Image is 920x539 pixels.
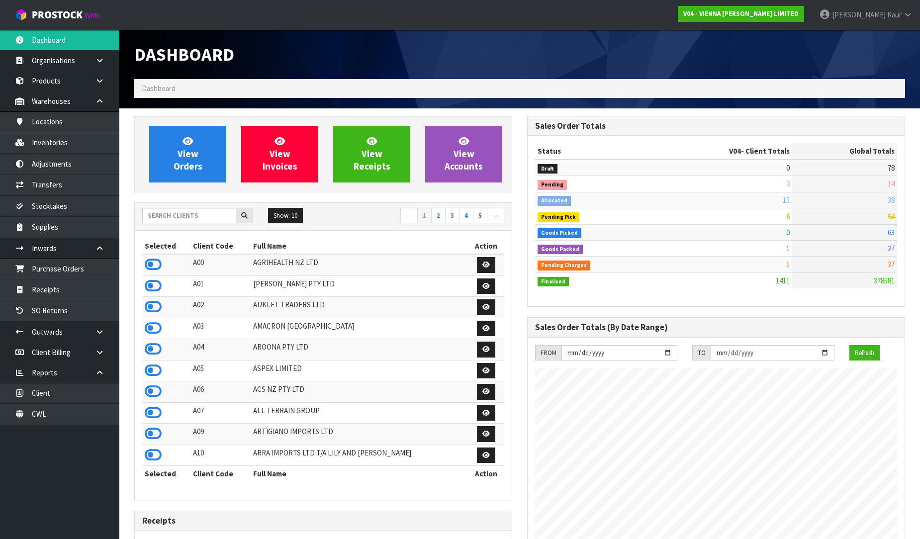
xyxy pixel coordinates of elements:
[888,195,895,205] span: 38
[32,8,83,21] span: ProStock
[538,277,569,287] span: Finalised
[333,126,410,182] a: ViewReceipts
[251,318,468,339] td: AMACRON [GEOGRAPHIC_DATA]
[85,11,100,20] small: WMS
[538,261,590,270] span: Pending Charges
[792,143,897,159] th: Global Totals
[251,297,468,318] td: AUKLET TRADERS LTD
[538,228,581,238] span: Goods Picked
[786,179,790,188] span: 0
[142,208,236,223] input: Search clients
[149,126,226,182] a: ViewOrders
[190,254,251,275] td: A00
[538,212,579,222] span: Pending Pick
[678,6,804,22] a: V04 - VIENNA [PERSON_NAME] LIMITED
[473,208,487,224] a: 5
[190,318,251,339] td: A03
[888,163,895,173] span: 78
[776,276,790,285] span: 1411
[535,345,561,361] div: FROM
[468,466,504,482] th: Action
[538,196,571,206] span: Allocated
[786,244,790,253] span: 1
[538,164,557,174] span: Draft
[683,9,799,18] strong: V04 - VIENNA [PERSON_NAME] LIMITED
[190,466,251,482] th: Client Code
[425,126,502,182] a: ViewAccounts
[263,135,297,173] span: View Invoices
[874,276,895,285] span: 378581
[251,339,468,360] td: AROONA PTY LTD
[142,238,190,254] th: Selected
[445,208,460,224] a: 3
[535,323,897,332] h3: Sales Order Totals (By Date Range)
[849,345,880,361] button: Refresh
[241,126,318,182] a: ViewInvoices
[134,43,234,66] span: Dashboard
[786,228,790,237] span: 0
[487,208,504,224] a: →
[888,211,895,221] span: 64
[535,121,897,131] h3: Sales Order Totals
[431,208,446,224] a: 2
[888,260,895,269] span: 37
[655,143,792,159] th: - Client Totals
[190,424,251,445] td: A09
[251,360,468,381] td: ASPEX LIMITED
[468,238,504,254] th: Action
[538,180,567,190] span: Pending
[786,211,790,221] span: 6
[190,275,251,297] td: A01
[783,195,790,205] span: 15
[190,339,251,360] td: A04
[142,466,190,482] th: Selected
[729,146,741,156] span: V04
[174,135,202,173] span: View Orders
[538,245,583,255] span: Goods Packed
[190,381,251,403] td: A06
[692,345,711,361] div: TO
[400,208,418,224] a: ←
[251,445,468,466] td: ARRA IMPORTS LTD T/A LILY AND [PERSON_NAME]
[888,179,895,188] span: 14
[786,260,790,269] span: 1
[417,208,432,224] a: 1
[190,360,251,381] td: A05
[459,208,473,224] a: 4
[535,143,655,159] th: Status
[190,297,251,318] td: A02
[331,208,504,225] nav: Page navigation
[190,402,251,424] td: A07
[142,516,504,526] h3: Receipts
[251,466,468,482] th: Full Name
[832,10,886,19] span: [PERSON_NAME]
[251,238,468,254] th: Full Name
[786,163,790,173] span: 0
[251,275,468,297] td: [PERSON_NAME] PTY LTD
[445,135,483,173] span: View Accounts
[142,84,176,93] span: Dashboard
[251,381,468,403] td: ACS NZ PTY LTD
[268,208,303,224] button: Show: 10
[15,8,27,21] img: cube-alt.png
[190,238,251,254] th: Client Code
[190,445,251,466] td: A10
[251,402,468,424] td: ALL TERRAIN GROUP
[354,135,390,173] span: View Receipts
[887,10,902,19] span: Kaur
[251,254,468,275] td: AGRIHEALTH NZ LTD
[251,424,468,445] td: ARTIGIANO IMPORTS LTD
[888,244,895,253] span: 27
[888,228,895,237] span: 63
